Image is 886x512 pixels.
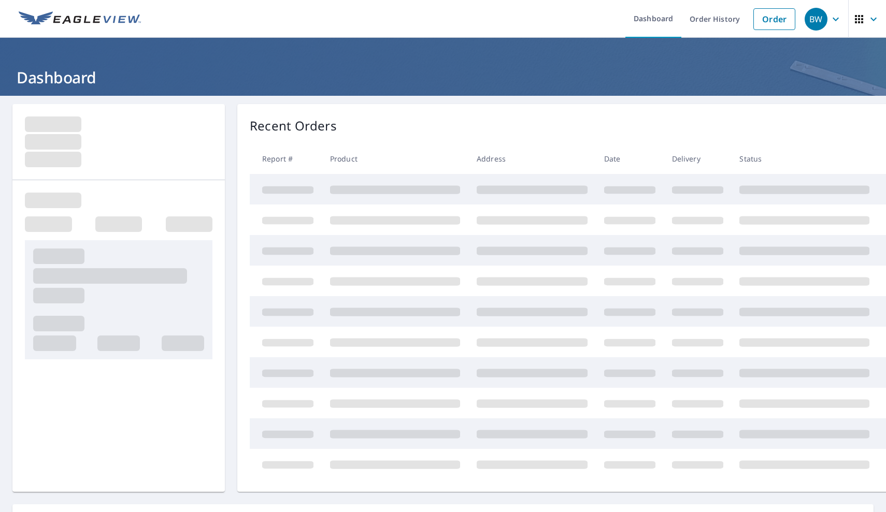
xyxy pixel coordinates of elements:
[753,8,795,30] a: Order
[12,67,874,88] h1: Dashboard
[731,143,878,174] th: Status
[805,8,827,31] div: BW
[596,143,664,174] th: Date
[322,143,468,174] th: Product
[250,143,322,174] th: Report #
[250,116,337,135] p: Recent Orders
[468,143,596,174] th: Address
[664,143,732,174] th: Delivery
[19,11,141,27] img: EV Logo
